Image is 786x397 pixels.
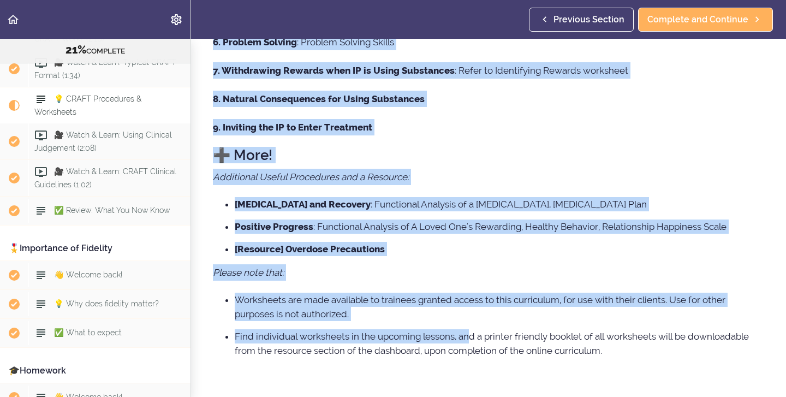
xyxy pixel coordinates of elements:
[170,13,183,26] svg: Settings Menu
[54,299,159,308] span: 💡 Why does fidelity matter?
[647,13,748,26] span: Complete and Continue
[54,206,170,215] span: ✅ Review: What You Now Know
[54,270,122,279] span: 👋 Welcome back!
[235,199,371,210] strong: [MEDICAL_DATA] and Recovery
[54,328,122,337] span: ✅ What to expect
[529,8,634,32] a: Previous Section
[7,13,20,26] svg: Back to course curriculum
[235,221,313,232] strong: Positive Progress
[213,62,764,79] p: : Refer to Identifying Rewards worksheet
[235,293,764,321] li: Worksheets are made available to trainees granted access to this curriculum, for use with their c...
[34,167,176,188] span: 🎥 Watch & Learn: CRAFT Clinical Guidelines (1:02)
[65,43,86,56] span: 21%
[235,329,764,358] li: Find individual worksheets in the upcoming lessons, and a printer friendly booklet of all workshe...
[34,94,141,116] span: 💡 CRAFT Procedures & Worksheets
[213,93,425,104] strong: 8. Natural Consequences for Using Substances
[14,43,177,57] div: COMPLETE
[213,37,297,48] strong: 6. Problem Solving
[213,171,409,182] em: Additional Useful Procedures and a Resource:
[638,8,773,32] a: Complete and Continue
[213,267,284,278] em: Please note that:
[235,220,764,234] li: : Functional Analysis of A Loved One's Rewarding, Healthy Behavior, Relationship Happiness Scale
[553,13,624,26] span: Previous Section
[213,34,764,50] p: : Problem Solving Skills
[235,244,385,254] strong: [Resource] Overdose Precautions
[213,147,764,163] h2: ➕ More!
[235,197,764,211] li: : Functional Analysis of a [MEDICAL_DATA], [MEDICAL_DATA] Plan
[34,131,172,152] span: 🎥 Watch & Learn: Using Clinical Judgement (2:08)
[213,122,372,133] strong: 9. Inviting the IP to Enter Treatment
[213,65,455,76] strong: 7. Withdrawing Rewards when IP is Using Substances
